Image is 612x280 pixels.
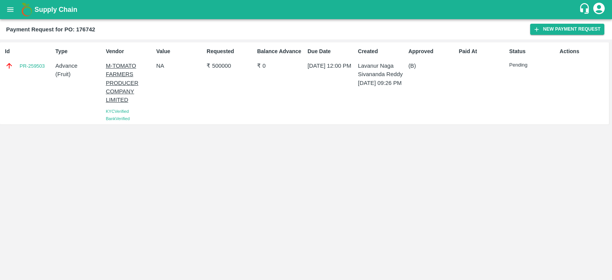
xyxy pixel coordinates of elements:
b: Payment Request for PO: 176742 [6,26,95,33]
p: [DATE] 09:26 PM [358,79,405,87]
p: Paid At [459,47,506,55]
span: Bank Verified [106,116,130,121]
p: M-TOMATO FARMERS PRODUCER COMPANY LIMITED [106,62,153,104]
p: Id [5,47,52,55]
button: New Payment Request [530,24,604,35]
span: KYC Verified [106,109,129,114]
img: logo [19,2,34,17]
button: open drawer [2,1,19,18]
p: Requested [207,47,254,55]
b: Supply Chain [34,6,77,13]
p: Advance [55,62,103,70]
div: customer-support [579,3,592,16]
p: [DATE] 12:00 PM [308,62,355,70]
p: Approved [409,47,456,55]
p: Pending [509,62,557,69]
p: Status [509,47,557,55]
p: (B) [409,62,456,70]
p: Balance Advance [257,47,304,55]
a: PR-259503 [20,62,45,70]
p: Value [156,47,203,55]
p: Type [55,47,103,55]
p: ₹ 0 [257,62,304,70]
p: Actions [560,47,607,55]
p: Created [358,47,405,55]
p: Due Date [308,47,355,55]
a: Supply Chain [34,4,579,15]
p: NA [156,62,203,70]
p: Vendor [106,47,153,55]
p: ( Fruit ) [55,70,103,78]
p: Lavanur Naga Sivananda Reddy [358,62,405,79]
p: ₹ 500000 [207,62,254,70]
div: account of current user [592,2,606,18]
